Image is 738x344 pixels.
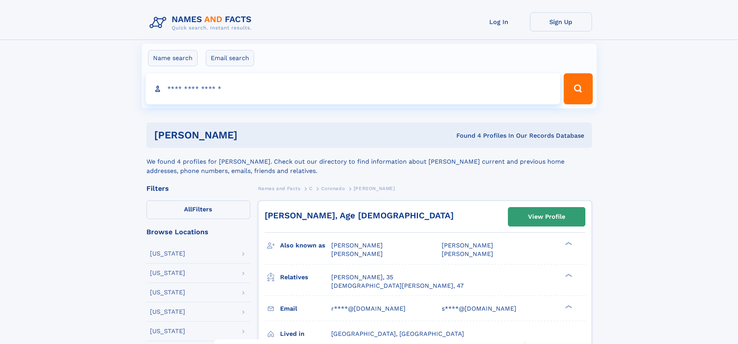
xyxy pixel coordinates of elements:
div: [US_STATE] [150,328,185,334]
a: [PERSON_NAME], 35 [331,273,393,282]
a: [DEMOGRAPHIC_DATA][PERSON_NAME], 47 [331,282,464,290]
button: Search Button [564,73,592,104]
a: Log In [468,12,530,31]
div: [US_STATE] [150,270,185,276]
span: [PERSON_NAME] [442,242,493,249]
div: Browse Locations [146,228,250,235]
a: Coronado [321,183,345,193]
h3: Relatives [280,271,331,284]
span: [PERSON_NAME] [331,242,383,249]
div: [US_STATE] [150,309,185,315]
span: Coronado [321,186,345,191]
input: search input [146,73,561,104]
div: We found 4 profiles for [PERSON_NAME]. Check out our directory to find information about [PERSON_... [146,148,592,176]
div: ❯ [563,241,573,246]
label: Email search [206,50,254,66]
a: C [309,183,313,193]
a: View Profile [508,207,585,226]
div: ❯ [563,304,573,309]
a: Names and Facts [258,183,301,193]
h3: Lived in [280,327,331,341]
label: Filters [146,201,250,219]
span: C [309,186,313,191]
h3: Also known as [280,239,331,252]
label: Name search [148,50,198,66]
span: [PERSON_NAME] [331,250,383,258]
span: [PERSON_NAME] [354,186,395,191]
div: Filters [146,185,250,192]
a: [PERSON_NAME], Age [DEMOGRAPHIC_DATA] [265,211,454,220]
div: [US_STATE] [150,289,185,296]
div: [US_STATE] [150,251,185,257]
span: [GEOGRAPHIC_DATA], [GEOGRAPHIC_DATA] [331,330,464,337]
h3: Email [280,302,331,315]
div: View Profile [528,208,565,226]
span: All [184,206,192,213]
a: Sign Up [530,12,592,31]
div: Found 4 Profiles In Our Records Database [347,131,584,140]
div: ❯ [563,273,573,278]
h1: [PERSON_NAME] [154,130,347,140]
img: Logo Names and Facts [146,12,258,33]
span: [PERSON_NAME] [442,250,493,258]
